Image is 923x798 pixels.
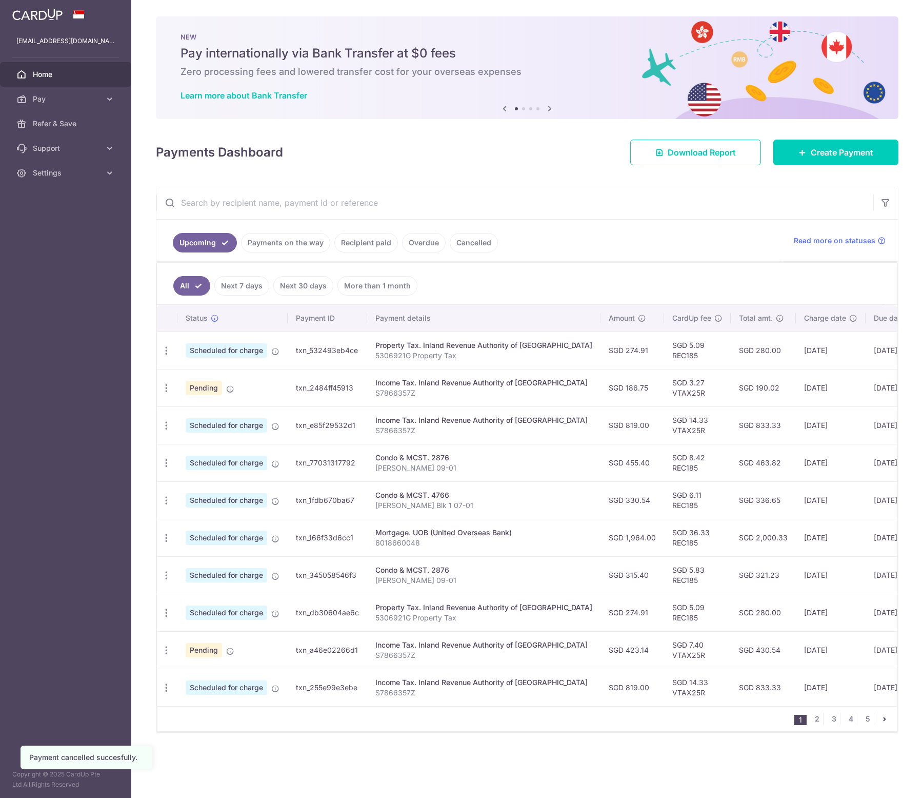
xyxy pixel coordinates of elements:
[664,369,731,406] td: SGD 3.27 VTAX25R
[375,351,592,361] p: 5306921G Property Tax
[811,146,873,159] span: Create Payment
[375,688,592,698] p: S7866357Z
[796,332,866,369] td: [DATE]
[630,140,761,165] a: Download Report
[664,481,731,519] td: SGD 6.11 REC185
[186,456,267,470] span: Scheduled for charge
[375,575,592,586] p: [PERSON_NAME] 09-01
[375,453,592,463] div: Condo & MCST. 2876
[241,233,330,252] a: Payments on the way
[375,388,592,398] p: S7866357Z
[186,606,267,620] span: Scheduled for charge
[337,276,417,296] a: More than 1 month
[214,276,269,296] a: Next 7 days
[273,276,333,296] a: Next 30 days
[600,631,664,669] td: SGD 423.14
[375,490,592,500] div: Condo & MCST. 4766
[375,602,592,613] div: Property Tax. Inland Revenue Authority of [GEOGRAPHIC_DATA]
[794,707,897,731] nav: pager
[375,463,592,473] p: [PERSON_NAME] 09-01
[186,343,267,358] span: Scheduled for charge
[731,444,796,481] td: SGD 463.82
[796,444,866,481] td: [DATE]
[773,140,898,165] a: Create Payment
[375,500,592,511] p: [PERSON_NAME] Blk 1 07-01
[664,406,731,444] td: SGD 14.33 VTAX25R
[375,613,592,623] p: 5306921G Property Tax
[186,313,208,323] span: Status
[600,369,664,406] td: SGD 186.75
[874,313,905,323] span: Due date
[375,640,592,650] div: Income Tax. Inland Revenue Authority of [GEOGRAPHIC_DATA]
[731,594,796,631] td: SGD 280.00
[664,519,731,556] td: SGD 36.33 REC185
[731,406,796,444] td: SGD 833.33
[600,406,664,444] td: SGD 819.00
[739,313,773,323] span: Total amt.
[664,669,731,706] td: SGD 14.33 VTAX25R
[33,94,101,104] span: Pay
[375,528,592,538] div: Mortgage. UOB (United Overseas Bank)
[664,556,731,594] td: SGD 5.83 REC185
[375,538,592,548] p: 6018660048
[664,444,731,481] td: SGD 8.42 REC185
[288,305,367,332] th: Payment ID
[375,378,592,388] div: Income Tax. Inland Revenue Authority of [GEOGRAPHIC_DATA]
[731,631,796,669] td: SGD 430.54
[375,650,592,660] p: S7866357Z
[796,369,866,406] td: [DATE]
[794,236,875,246] span: Read more on statuses
[288,444,367,481] td: txn_77031317792
[16,36,115,46] p: [EMAIL_ADDRESS][DOMAIN_NAME]
[288,556,367,594] td: txn_345058546f3
[288,406,367,444] td: txn_e85f29532d1
[33,119,101,129] span: Refer & Save
[796,669,866,706] td: [DATE]
[367,305,600,332] th: Payment details
[186,381,222,395] span: Pending
[600,594,664,631] td: SGD 274.91
[288,332,367,369] td: txn_532493eb4ce
[857,767,913,793] iframe: Opens a widget where you can find more information
[731,556,796,594] td: SGD 321.23
[731,481,796,519] td: SGD 336.65
[173,233,237,252] a: Upcoming
[186,531,267,545] span: Scheduled for charge
[600,481,664,519] td: SGD 330.54
[672,313,711,323] span: CardUp fee
[600,519,664,556] td: SGD 1,964.00
[796,481,866,519] td: [DATE]
[375,565,592,575] div: Condo & MCST. 2876
[450,233,498,252] a: Cancelled
[731,332,796,369] td: SGD 280.00
[180,90,307,101] a: Learn more about Bank Transfer
[186,568,267,582] span: Scheduled for charge
[845,713,857,725] a: 4
[288,519,367,556] td: txn_166f33d6cc1
[288,669,367,706] td: txn_255e99e3ebe
[664,594,731,631] td: SGD 5.09 REC185
[861,713,874,725] a: 5
[664,631,731,669] td: SGD 7.40 VTAX25R
[804,313,846,323] span: Charge date
[180,66,874,78] h6: Zero processing fees and lowered transfer cost for your overseas expenses
[375,425,592,436] p: S7866357Z
[33,168,101,178] span: Settings
[288,481,367,519] td: txn_1fdb670ba67
[731,369,796,406] td: SGD 190.02
[811,713,823,725] a: 2
[186,493,267,508] span: Scheduled for charge
[402,233,446,252] a: Overdue
[796,406,866,444] td: [DATE]
[796,594,866,631] td: [DATE]
[668,146,736,159] span: Download Report
[186,680,267,695] span: Scheduled for charge
[288,631,367,669] td: txn_a46e02266d1
[186,418,267,433] span: Scheduled for charge
[375,677,592,688] div: Income Tax. Inland Revenue Authority of [GEOGRAPHIC_DATA]
[600,332,664,369] td: SGD 274.91
[828,713,840,725] a: 3
[731,519,796,556] td: SGD 2,000.33
[156,16,898,119] img: Bank transfer banner
[173,276,210,296] a: All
